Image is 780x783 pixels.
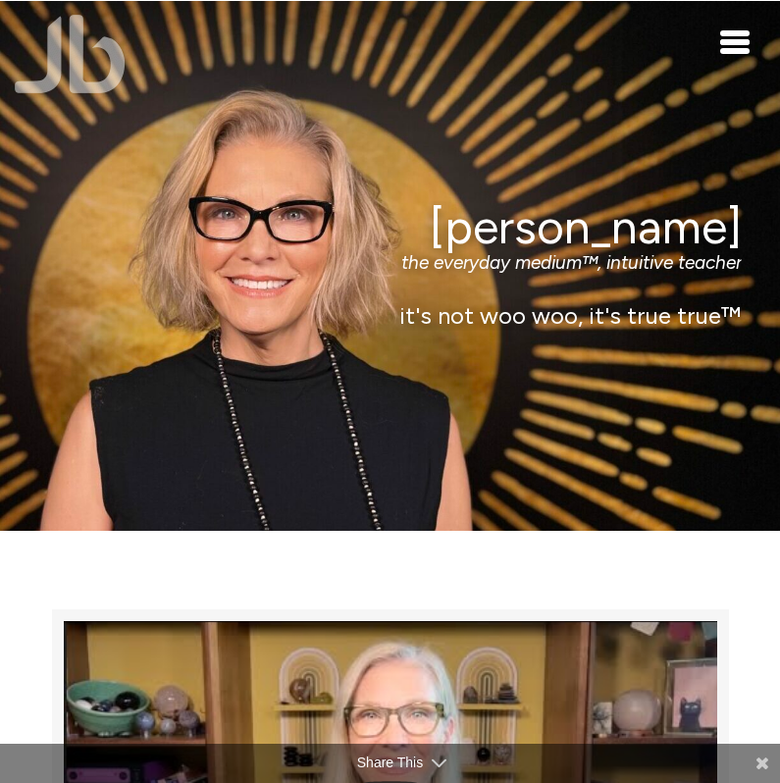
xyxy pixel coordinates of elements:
[15,15,126,93] img: Jamie Butler. The Everyday Medium
[39,200,742,252] h1: [PERSON_NAME]
[39,252,742,275] p: the everyday medium™, intuitive teacher
[721,29,751,53] button: Toggle navigation
[39,302,742,331] p: it's not woo woo, it's true true™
